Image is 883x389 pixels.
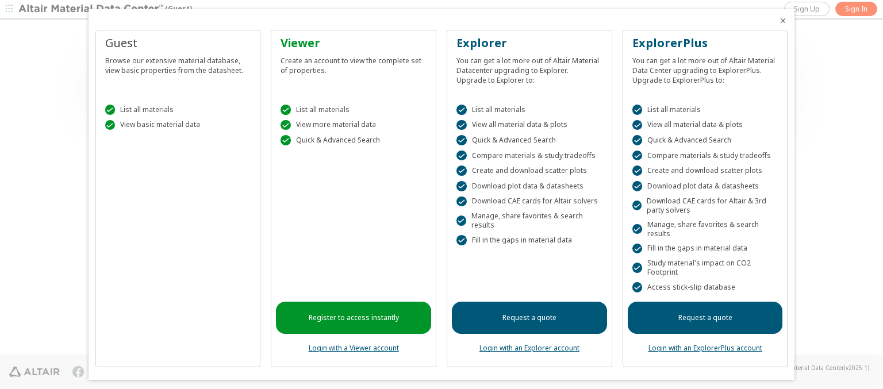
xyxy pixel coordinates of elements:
[456,135,467,145] div: 
[456,211,602,230] div: Manage, share favorites & search results
[456,120,602,130] div: View all material data & plots
[456,151,467,161] div: 
[276,302,431,334] a: Register to access instantly
[309,343,399,353] a: Login with a Viewer account
[648,343,762,353] a: Login with an ExplorerPlus account
[456,181,602,191] div: Download plot data & datasheets
[632,135,643,145] div: 
[281,135,427,145] div: Quick & Advanced Search
[452,302,607,334] a: Request a quote
[456,151,602,161] div: Compare materials & study tradeoffs
[632,197,778,215] div: Download CAE cards for Altair & 3rd party solvers
[632,165,778,176] div: Create and download scatter plots
[456,135,602,145] div: Quick & Advanced Search
[456,105,602,115] div: List all materials
[456,51,602,85] div: You can get a lot more out of Altair Material Datacenter upgrading to Explorer. Upgrade to Explor...
[632,244,643,254] div: 
[632,181,778,191] div: Download plot data & datasheets
[632,201,642,211] div: 
[456,105,467,115] div: 
[632,151,778,161] div: Compare materials & study tradeoffs
[632,220,778,238] div: Manage, share favorites & search results
[281,120,427,130] div: View more material data
[632,51,778,85] div: You can get a lot more out of Altair Material Data Center upgrading to ExplorerPlus. Upgrade to E...
[632,282,643,292] div: 
[632,263,642,273] div: 
[632,151,643,161] div: 
[628,302,783,334] a: Request a quote
[456,165,467,176] div: 
[105,105,116,115] div: 
[632,165,643,176] div: 
[281,51,427,75] div: Create an account to view the complete set of properties.
[479,343,579,353] a: Login with an Explorer account
[105,35,251,51] div: Guest
[105,105,251,115] div: List all materials
[632,244,778,254] div: Fill in the gaps in material data
[632,120,643,130] div: 
[632,224,642,234] div: 
[456,235,467,245] div: 
[105,120,251,130] div: View basic material data
[632,135,778,145] div: Quick & Advanced Search
[632,282,778,292] div: Access stick-slip database
[632,259,778,277] div: Study material's impact on CO2 Footprint
[456,120,467,130] div: 
[105,51,251,75] div: Browse our extensive material database, view basic properties from the datasheet.
[281,120,291,130] div: 
[456,197,467,207] div: 
[456,235,602,245] div: Fill in the gaps in material data
[281,135,291,145] div: 
[632,181,643,191] div: 
[632,35,778,51] div: ExplorerPlus
[632,105,643,115] div: 
[281,105,291,115] div: 
[456,215,466,226] div: 
[456,165,602,176] div: Create and download scatter plots
[456,197,602,207] div: Download CAE cards for Altair solvers
[456,35,602,51] div: Explorer
[632,105,778,115] div: List all materials
[456,181,467,191] div: 
[281,35,427,51] div: Viewer
[632,120,778,130] div: View all material data & plots
[105,120,116,130] div: 
[281,105,427,115] div: List all materials
[778,16,788,25] button: Close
